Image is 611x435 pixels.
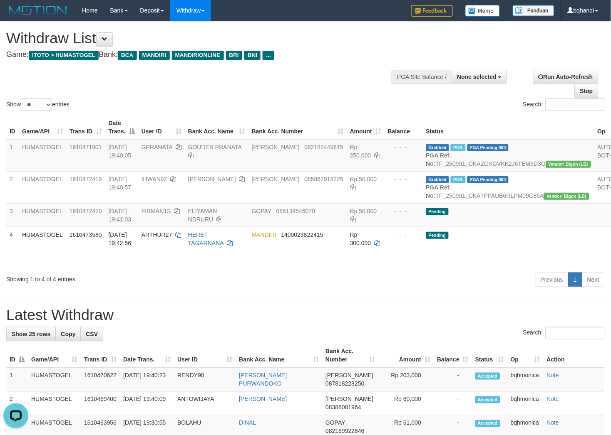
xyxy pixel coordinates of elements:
[385,116,423,139] th: Balance
[6,344,28,368] th: ID: activate to sort column descending
[118,51,137,60] span: BCA
[451,176,465,183] span: Marked by bqhmonica
[347,116,385,139] th: Amount: activate to sort column ascending
[109,208,132,223] span: [DATE] 19:41:03
[28,368,81,392] td: HUMASTOGEL
[188,176,236,182] a: [PERSON_NAME]
[388,143,420,151] div: - - -
[29,51,99,60] span: ITOTO > HUMASTOGEL
[3,3,28,28] button: Open LiveChat chat widget
[276,208,315,214] span: Copy 085134546070 to clipboard
[239,372,287,387] a: [PERSON_NAME] PURWANDOKO
[80,327,103,341] a: CSV
[426,144,450,151] span: Grabbed
[472,344,507,368] th: Status: activate to sort column ascending
[6,51,399,59] h4: Game: Bank:
[263,51,274,60] span: ...
[19,116,66,139] th: Game/API: activate to sort column ascending
[138,116,185,139] th: User ID: activate to sort column ascending
[109,231,132,246] span: [DATE] 19:42:56
[475,373,500,380] span: Accepted
[523,327,605,339] label: Search:
[452,70,507,84] button: None selected
[6,327,56,341] a: Show 25 rows
[547,372,559,379] a: Note
[305,176,343,182] span: Copy 085862918225 to clipboard
[392,70,452,84] div: PGA Site Balance /
[174,368,236,392] td: RENDY90
[305,144,343,150] span: Copy 082182449615 to clipboard
[21,98,52,111] select: Showentries
[434,368,472,392] td: -
[582,273,605,287] a: Next
[6,116,19,139] th: ID
[475,420,500,427] span: Accepted
[547,420,559,426] a: Note
[19,139,66,172] td: HUMASTOGEL
[6,30,399,47] h1: Withdraw List
[19,171,66,203] td: HUMASTOGEL
[547,396,559,403] a: Note
[378,344,434,368] th: Amount: activate to sort column ascending
[70,176,102,182] span: 1610472419
[55,327,81,341] a: Copy
[70,231,102,238] span: 1610473580
[467,176,509,183] span: PGA Pending
[457,74,497,80] span: None selected
[185,116,248,139] th: Bank Acc. Name: activate to sort column ascending
[142,176,167,182] span: IHWAN92
[70,208,102,214] span: 1610472470
[423,171,594,203] td: TF_250901_CKA7PPAUB6RLPM09G85A
[6,139,19,172] td: 1
[325,372,373,379] span: [PERSON_NAME]
[350,176,377,182] span: Rp 50.000
[426,184,451,199] b: PGA Ref. No:
[325,381,364,387] span: Copy 087818228250 to clipboard
[523,98,605,111] label: Search:
[6,98,70,111] label: Show entries
[546,327,605,339] input: Search:
[120,392,174,415] td: [DATE] 19:40:09
[378,392,434,415] td: Rp 60,000
[6,203,19,227] td: 3
[388,175,420,183] div: - - -
[507,392,544,415] td: bqhmonica
[281,231,323,238] span: Copy 1400023822415 to clipboard
[568,273,582,287] a: 1
[544,344,605,368] th: Action
[252,208,271,214] span: GOPAY
[86,331,98,337] span: CSV
[12,331,50,337] span: Show 25 rows
[434,344,472,368] th: Balance: activate to sort column ascending
[411,5,453,17] img: Feedback.jpg
[6,307,605,323] h1: Latest Withdraw
[81,368,120,392] td: 1610470622
[109,144,132,159] span: [DATE] 19:40:05
[174,392,236,415] td: ANTOWIJAYA
[467,144,509,151] span: PGA Pending
[105,116,138,139] th: Date Trans.: activate to sort column descending
[70,144,102,150] span: 1610471901
[81,344,120,368] th: Trans ID: activate to sort column ascending
[388,207,420,215] div: - - -
[239,396,287,403] a: [PERSON_NAME]
[6,368,28,392] td: 1
[426,232,449,239] span: Pending
[378,368,434,392] td: Rp 203,000
[120,368,174,392] td: [DATE] 19:40:23
[28,392,81,415] td: HUMASTOGEL
[426,176,450,183] span: Grabbed
[252,231,276,238] span: MANDIRI
[81,392,120,415] td: 1610469400
[325,404,361,411] span: Copy 08388081964 to clipboard
[226,51,242,60] span: BRI
[188,231,224,246] a: HERET TAGARNANA
[172,51,224,60] span: MANDIRIONLINE
[507,344,544,368] th: Op: activate to sort column ascending
[142,231,172,238] span: ARTHUR27
[139,51,170,60] span: MANDIRI
[325,428,364,435] span: Copy 082169922846 to clipboard
[28,344,81,368] th: Game/API: activate to sort column ascending
[236,344,322,368] th: Bank Acc. Name: activate to sort column ascending
[188,208,217,223] a: ELIYAMAN NDRURU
